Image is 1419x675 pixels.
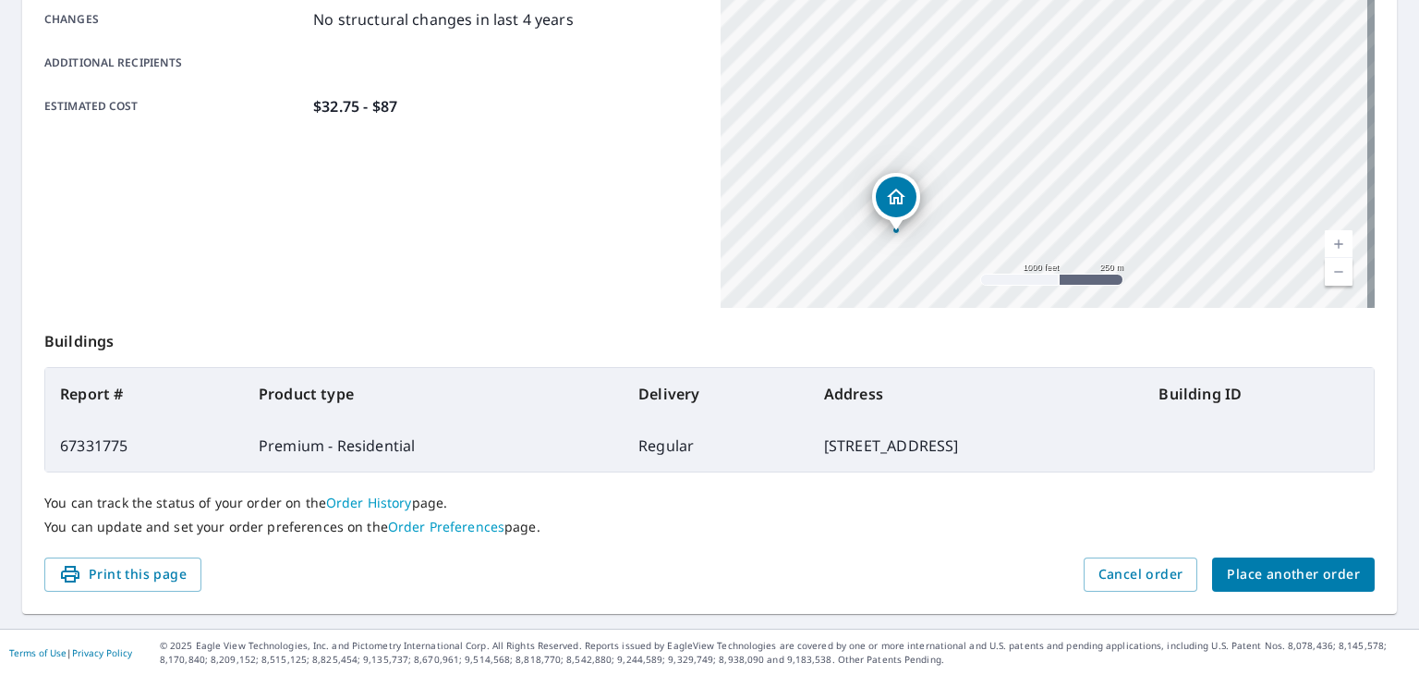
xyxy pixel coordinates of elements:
[326,494,412,511] a: Order History
[160,639,1410,667] p: © 2025 Eagle View Technologies, Inc. and Pictometry International Corp. All Rights Reserved. Repo...
[9,647,132,658] p: |
[44,495,1375,511] p: You can track the status of your order on the page.
[1325,258,1352,286] a: Current Level 15, Zoom Out
[44,519,1375,535] p: You can update and set your order preferences on the page.
[624,420,809,472] td: Regular
[872,173,920,230] div: Dropped pin, building 1, Residential property, 14960 Rustic Ln Thornville, OH 43076
[59,563,187,586] span: Print this page
[44,55,306,71] p: Additional recipients
[809,368,1145,420] th: Address
[809,420,1145,472] td: [STREET_ADDRESS]
[72,646,132,659] a: Privacy Policy
[388,518,504,535] a: Order Preferences
[9,646,67,659] a: Terms of Use
[1227,563,1360,586] span: Place another order
[244,368,624,420] th: Product type
[44,8,306,31] p: Changes
[1325,230,1352,258] a: Current Level 15, Zoom In
[313,95,397,117] p: $32.75 - $87
[45,368,244,420] th: Report #
[44,308,1375,367] p: Buildings
[1084,558,1198,592] button: Cancel order
[624,368,809,420] th: Delivery
[44,558,201,592] button: Print this page
[44,95,306,117] p: Estimated cost
[1144,368,1374,420] th: Building ID
[1212,558,1375,592] button: Place another order
[313,8,574,31] p: No structural changes in last 4 years
[244,420,624,472] td: Premium - Residential
[1098,563,1183,586] span: Cancel order
[45,420,244,472] td: 67331775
